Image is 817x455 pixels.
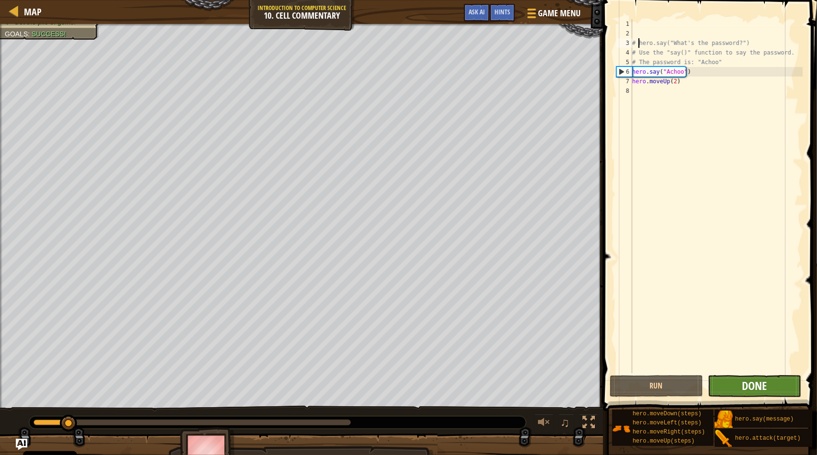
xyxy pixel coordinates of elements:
div: 6 [617,67,632,77]
span: Map [24,5,42,18]
img: portrait.png [715,430,733,448]
button: Ask AI [464,4,490,22]
span: Goals [5,30,28,38]
img: portrait.png [612,420,630,438]
span: hero.moveDown(steps) [633,411,702,417]
span: : [28,30,32,38]
span: hero.attack(target) [735,435,801,442]
span: Done [742,378,767,393]
div: 8 [616,86,632,96]
div: 3 [616,38,632,48]
span: hero.moveUp(steps) [633,438,695,444]
button: Adjust volume [535,414,554,433]
button: Run [610,375,703,397]
a: Map [19,5,42,18]
button: ♫ [559,414,575,433]
button: Toggle fullscreen [579,414,598,433]
button: Ask AI [16,439,27,450]
span: hero.moveRight(steps) [633,429,705,435]
img: portrait.png [715,411,733,429]
div: 2 [616,29,632,38]
div: 1 [616,19,632,29]
span: Ask AI [469,7,485,16]
span: ♫ [560,415,570,430]
span: Success! [32,30,66,38]
span: Hints [494,7,510,16]
button: Done [708,375,801,397]
span: hero.moveLeft(steps) [633,420,702,426]
span: hero.say(message) [735,416,794,422]
div: 4 [616,48,632,57]
span: Game Menu [538,7,581,20]
button: Game Menu [520,4,586,26]
div: 5 [616,57,632,67]
div: 7 [616,77,632,86]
